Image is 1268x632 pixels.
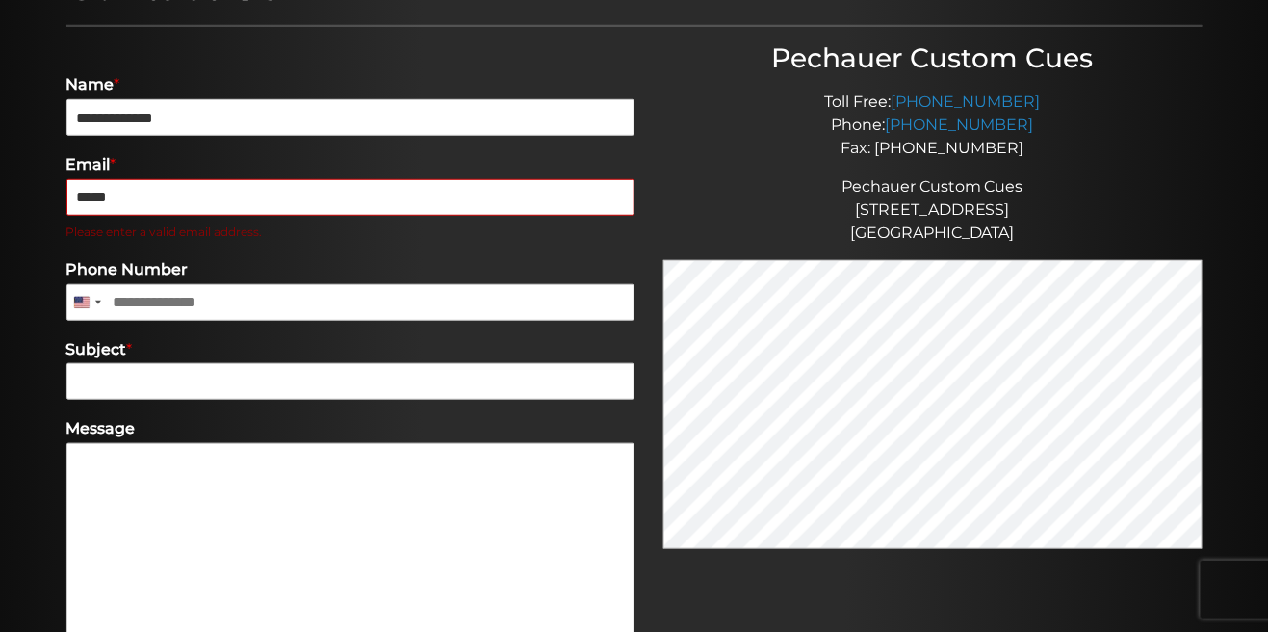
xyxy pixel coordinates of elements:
p: Pechauer Custom Cues [STREET_ADDRESS] [GEOGRAPHIC_DATA] [663,175,1203,245]
label: Please enter a valid email address. [66,224,634,241]
label: Message [66,419,634,439]
label: Phone Number [66,260,634,280]
a: [PHONE_NUMBER] [885,116,1034,134]
input: Phone Number [66,284,634,321]
label: Subject [66,340,634,360]
h3: Pechauer Custom Cues [663,42,1203,75]
button: Selected country [66,284,107,321]
a: [PHONE_NUMBER] [892,92,1041,111]
label: Name [66,75,634,95]
label: Email [66,155,634,175]
p: Toll Free: Phone: Fax: [PHONE_NUMBER] [663,91,1203,160]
